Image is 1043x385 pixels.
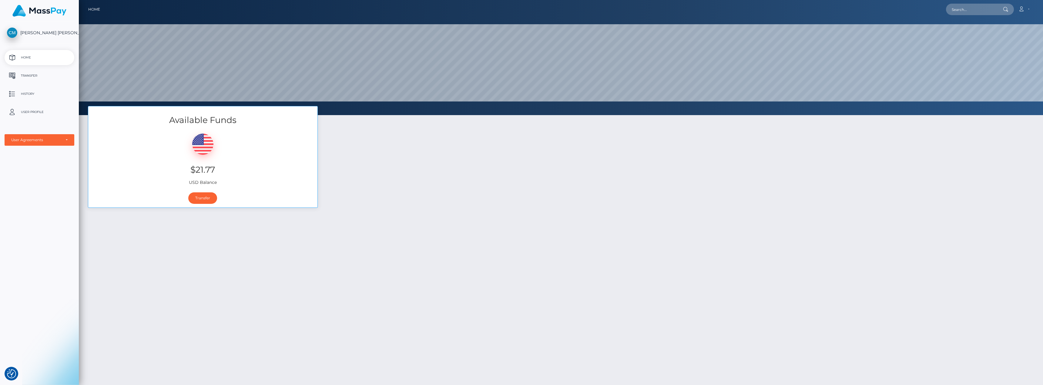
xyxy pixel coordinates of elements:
a: Home [88,3,100,16]
button: User Agreements [5,134,74,146]
p: History [7,89,72,98]
a: Transfer [188,192,217,204]
span: [PERSON_NAME] [PERSON_NAME] [5,30,74,35]
div: USD Balance [88,126,317,189]
p: User Profile [7,108,72,117]
a: Home [5,50,74,65]
button: Consent Preferences [7,369,16,378]
p: Home [7,53,72,62]
h3: Available Funds [88,114,317,126]
a: History [5,86,74,101]
div: User Agreements [11,138,61,142]
a: Transfer [5,68,74,83]
a: User Profile [5,105,74,120]
img: USD.png [192,134,213,155]
h3: $21.77 [93,164,313,176]
input: Search... [946,4,1003,15]
img: MassPay [12,5,66,17]
img: Revisit consent button [7,369,16,378]
p: Transfer [7,71,72,80]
